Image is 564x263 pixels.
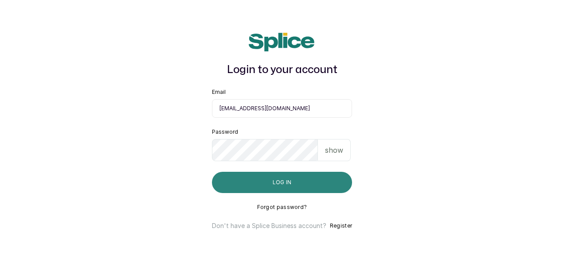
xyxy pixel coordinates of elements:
[212,172,352,193] button: Log in
[257,204,307,211] button: Forgot password?
[212,62,352,78] h1: Login to your account
[325,145,343,155] p: show
[212,89,226,96] label: Email
[212,221,326,230] p: Don't have a Splice Business account?
[330,221,352,230] button: Register
[212,99,352,118] input: email@acme.com
[212,128,238,135] label: Password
